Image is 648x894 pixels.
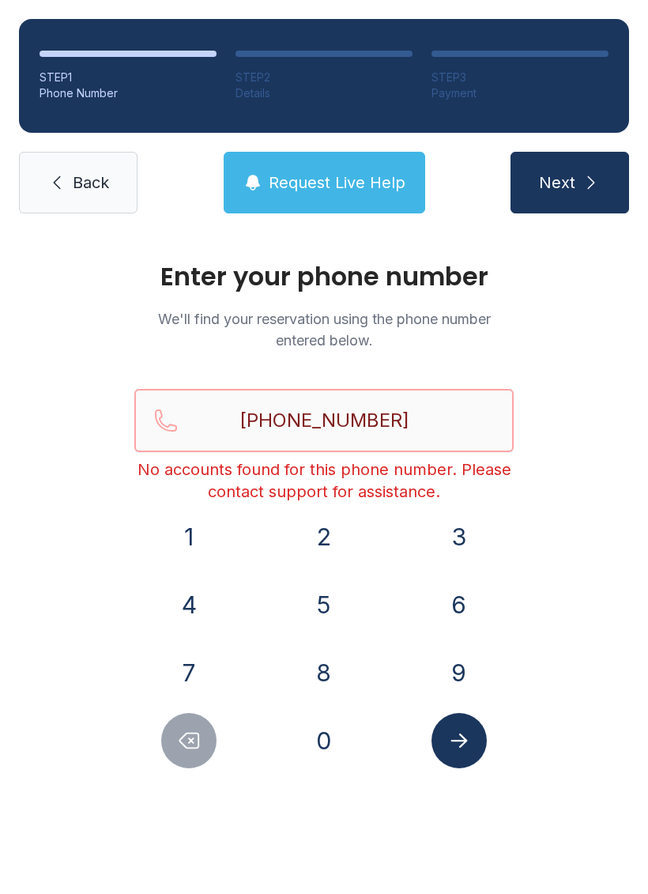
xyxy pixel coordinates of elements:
button: 2 [296,509,352,564]
div: STEP 1 [40,70,217,85]
div: No accounts found for this phone number. Please contact support for assistance. [134,458,514,503]
div: STEP 2 [235,70,413,85]
p: We'll find your reservation using the phone number entered below. [134,308,514,351]
div: STEP 3 [431,70,608,85]
button: 6 [431,577,487,632]
button: 1 [161,509,217,564]
button: 4 [161,577,217,632]
button: Submit lookup form [431,713,487,768]
button: 8 [296,645,352,700]
button: 5 [296,577,352,632]
div: Payment [431,85,608,101]
span: Next [539,172,575,194]
div: Details [235,85,413,101]
button: Delete number [161,713,217,768]
button: 7 [161,645,217,700]
span: Back [73,172,109,194]
input: Reservation phone number [134,389,514,452]
div: Phone Number [40,85,217,101]
span: Request Live Help [269,172,405,194]
h1: Enter your phone number [134,264,514,289]
button: 3 [431,509,487,564]
button: 9 [431,645,487,700]
button: 0 [296,713,352,768]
